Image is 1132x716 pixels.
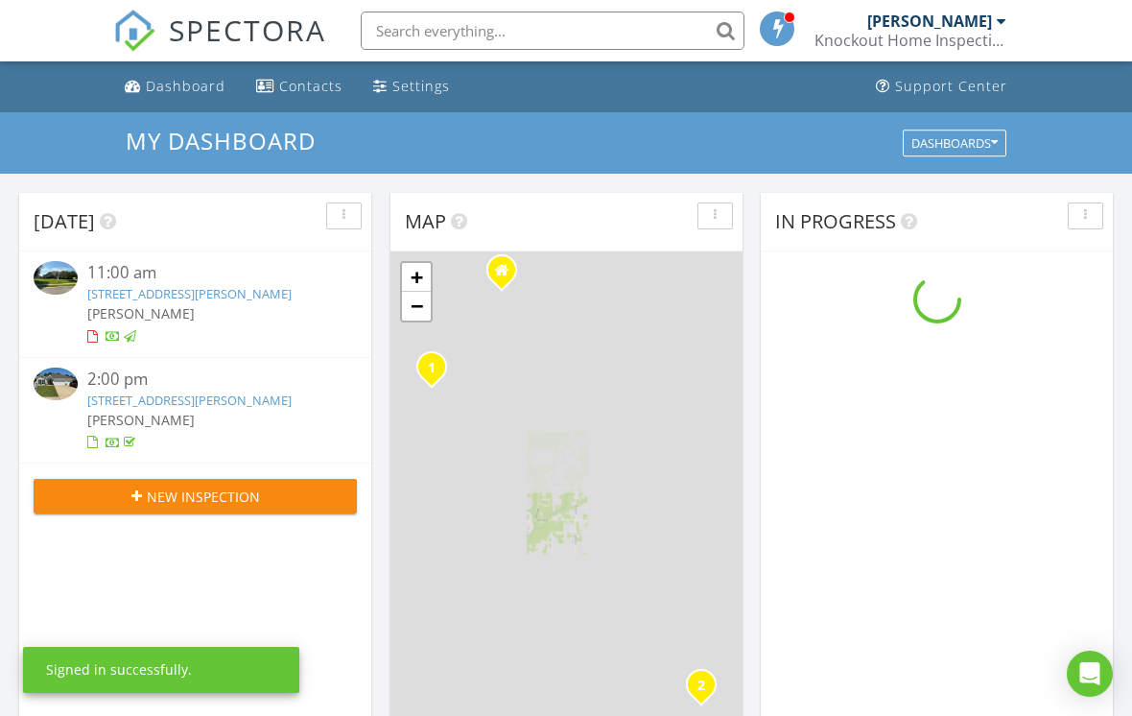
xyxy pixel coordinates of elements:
[34,368,78,401] img: 9358172%2Fcover_photos%2FEGprlNrpQ3UsGpJ0ewGL%2Fsmall.9358172-1756237701799
[405,208,446,234] span: Map
[701,684,713,696] div: 1812 Carly St, Foley, AL 36535
[34,261,78,295] img: 9344558%2Fcover_photos%2F3gbPJY2kmeSeQk61RoiO%2Fsmall.9344558-1756223773311
[867,12,992,31] div: [PERSON_NAME]
[366,69,458,105] a: Settings
[903,130,1006,156] button: Dashboards
[361,12,744,50] input: Search everything...
[117,69,233,105] a: Dashboard
[502,270,513,281] div: 31555 Buckingham Blvd, Spanish Fort AL 36527
[428,362,436,375] i: 1
[868,69,1015,105] a: Support Center
[87,285,292,302] a: [STREET_ADDRESS][PERSON_NAME]
[895,77,1007,95] div: Support Center
[279,77,342,95] div: Contacts
[1067,651,1113,697] div: Open Intercom Messenger
[34,368,357,453] a: 2:00 pm [STREET_ADDRESS][PERSON_NAME] [PERSON_NAME]
[775,208,896,234] span: In Progress
[87,261,330,285] div: 11:00 am
[34,261,357,346] a: 11:00 am [STREET_ADDRESS][PERSON_NAME] [PERSON_NAME]
[147,487,260,507] span: New Inspection
[169,10,326,50] span: SPECTORA
[432,367,443,378] div: 8932 Longue Vue Blvd, Daphne, AL 36526
[87,304,195,322] span: [PERSON_NAME]
[402,263,431,292] a: Zoom in
[402,292,431,321] a: Zoom out
[248,69,350,105] a: Contacts
[911,136,998,150] div: Dashboards
[814,31,1006,50] div: Knockout Home Inspections LLC
[126,125,316,156] span: My Dashboard
[146,77,225,95] div: Dashboard
[34,208,95,234] span: [DATE]
[113,10,155,52] img: The Best Home Inspection Software - Spectora
[87,392,292,409] a: [STREET_ADDRESS][PERSON_NAME]
[87,411,195,429] span: [PERSON_NAME]
[34,479,357,513] button: New Inspection
[87,368,330,392] div: 2:00 pm
[392,77,450,95] div: Settings
[113,26,326,66] a: SPECTORA
[46,660,192,680] div: Signed in successfully.
[697,680,705,693] i: 2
